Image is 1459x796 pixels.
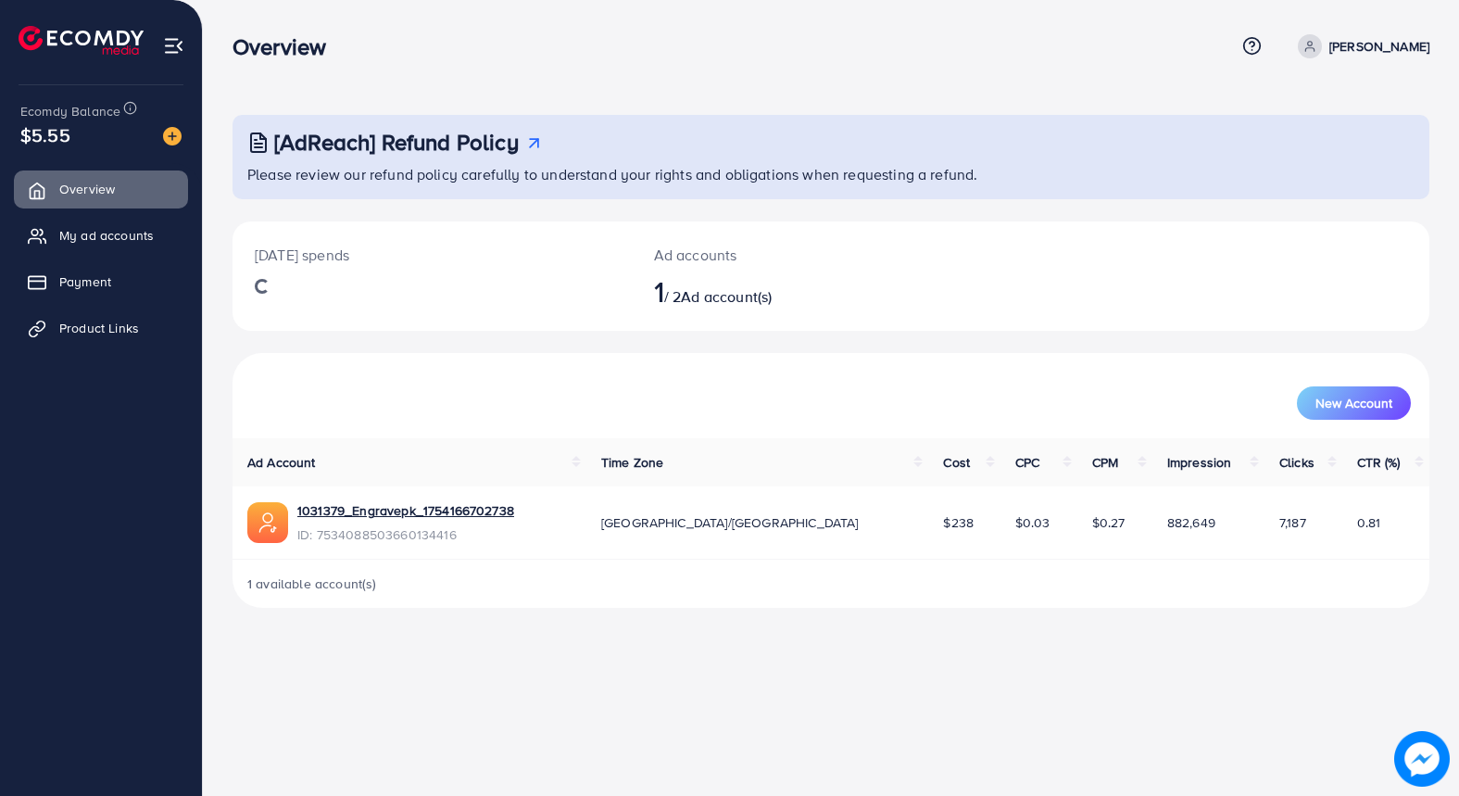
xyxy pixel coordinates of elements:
[1167,453,1232,472] span: Impression
[681,286,772,307] span: Ad account(s)
[247,502,288,543] img: ic-ads-acc.e4c84228.svg
[59,272,111,291] span: Payment
[233,33,341,60] h3: Overview
[297,525,514,544] span: ID: 7534088503660134416
[1329,35,1429,57] p: [PERSON_NAME]
[163,35,184,57] img: menu
[19,26,144,55] img: logo
[1357,513,1381,532] span: 0.81
[601,453,663,472] span: Time Zone
[1015,513,1050,532] span: $0.03
[20,121,70,148] span: $5.55
[654,273,909,309] h2: / 2
[274,129,519,156] h3: [AdReach] Refund Policy
[14,171,188,208] a: Overview
[1290,34,1429,58] a: [PERSON_NAME]
[14,217,188,254] a: My ad accounts
[255,244,610,266] p: [DATE] spends
[14,310,188,347] a: Product Links
[1092,513,1126,532] span: $0.27
[1315,397,1392,410] span: New Account
[59,180,115,198] span: Overview
[1092,453,1118,472] span: CPM
[654,270,664,312] span: 1
[59,319,139,337] span: Product Links
[297,501,514,520] a: 1031379_Engravepk_1754166702738
[601,513,859,532] span: [GEOGRAPHIC_DATA]/[GEOGRAPHIC_DATA]
[59,226,154,245] span: My ad accounts
[1279,513,1306,532] span: 7,187
[247,163,1418,185] p: Please review our refund policy carefully to understand your rights and obligations when requesti...
[247,453,316,472] span: Ad Account
[943,513,974,532] span: $238
[1167,513,1215,532] span: 882,649
[1357,453,1401,472] span: CTR (%)
[163,127,182,145] img: image
[654,244,909,266] p: Ad accounts
[247,575,377,593] span: 1 available account(s)
[1297,386,1411,420] button: New Account
[14,263,188,300] a: Payment
[1279,453,1314,472] span: Clicks
[1015,453,1039,472] span: CPC
[20,102,120,120] span: Ecomdy Balance
[1398,735,1446,783] img: image
[943,453,970,472] span: Cost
